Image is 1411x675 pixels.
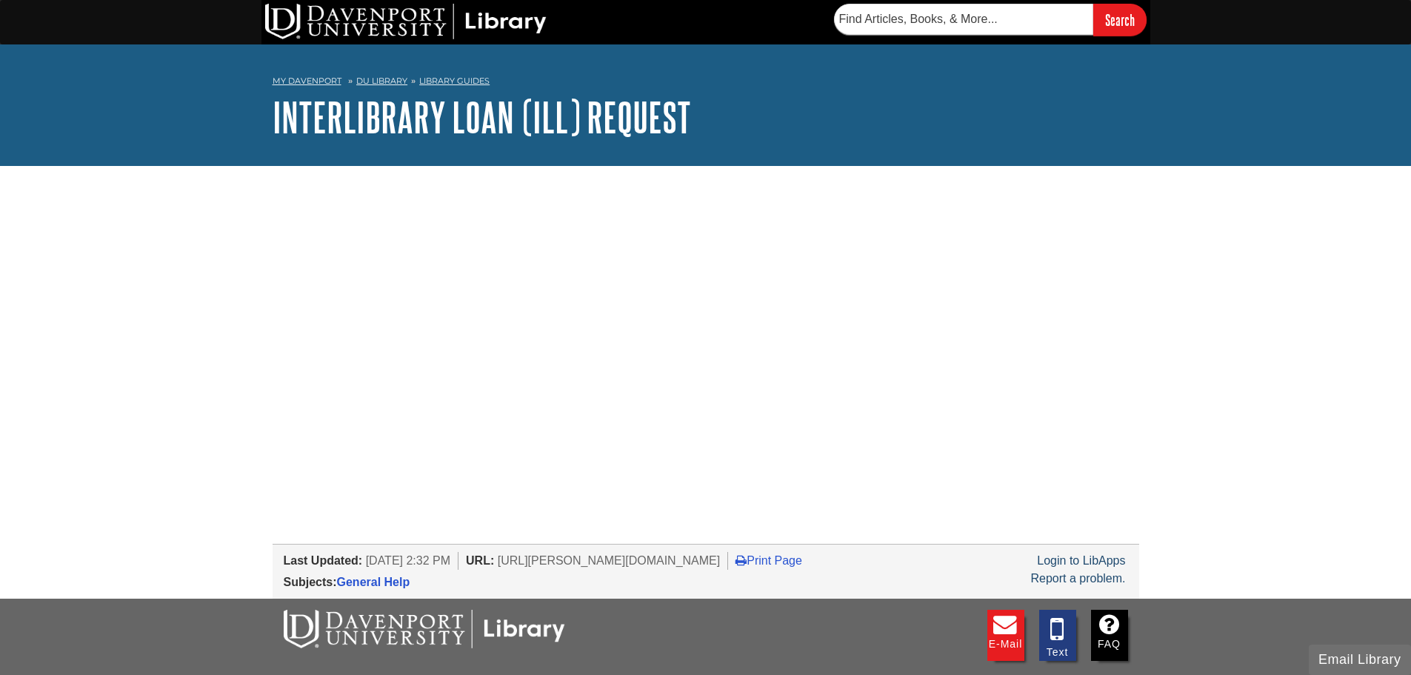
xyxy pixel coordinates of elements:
[265,4,547,39] img: DU Library
[284,576,337,588] span: Subjects:
[834,4,1093,35] input: Find Articles, Books, & More...
[498,554,721,567] span: [URL][PERSON_NAME][DOMAIN_NAME]
[1309,645,1411,675] button: Email Library
[1030,572,1125,585] a: Report a problem.
[1039,610,1076,661] a: Text
[834,4,1147,36] form: Searches DU Library's articles, books, and more
[1093,4,1147,36] input: Search
[419,76,490,86] a: Library Guides
[356,76,407,86] a: DU Library
[273,71,1139,95] nav: breadcrumb
[987,610,1024,661] a: E-mail
[273,219,917,367] iframe: e5097d3710775424eba289f457d9b66a
[284,554,363,567] span: Last Updated:
[1037,554,1125,567] a: Login to LibApps
[735,554,747,566] i: Print Page
[273,75,341,87] a: My Davenport
[284,610,565,648] img: DU Libraries
[1091,610,1128,661] a: FAQ
[366,554,450,567] span: [DATE] 2:32 PM
[466,554,494,567] span: URL:
[735,554,802,567] a: Print Page
[273,94,691,140] a: Interlibrary Loan (ILL) Request
[337,576,410,588] a: General Help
